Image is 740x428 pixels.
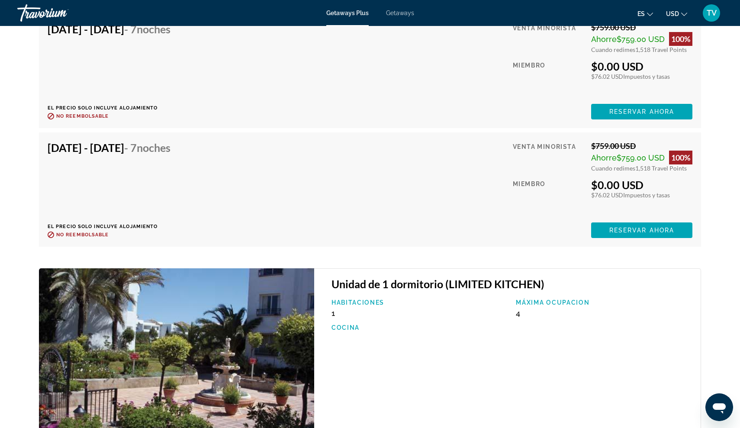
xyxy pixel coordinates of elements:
[513,178,585,216] div: Miembro
[513,23,585,53] div: Venta minorista
[623,73,670,80] span: Impuestos y tasas
[617,153,665,162] span: $759.00 USD
[331,309,335,318] span: 1
[669,151,692,164] div: 100%
[700,4,723,22] button: User Menu
[331,299,508,306] p: Habitaciones
[623,191,670,199] span: Impuestos y tasas
[591,60,692,73] div: $0.00 USD
[635,46,687,53] span: 1,518 Travel Points
[591,73,692,80] div: $76.02 USD
[591,104,692,119] button: Reservar ahora
[637,7,653,20] button: Change language
[137,23,171,35] span: noches
[591,141,692,151] div: $759.00 USD
[516,309,520,318] span: 4
[591,46,635,53] span: Cuando redimes
[617,35,665,44] span: $759.00 USD
[591,23,692,32] div: $759.00 USD
[48,141,171,154] h4: [DATE] - [DATE]
[635,164,687,172] span: 1,518 Travel Points
[48,23,171,35] h4: [DATE] - [DATE]
[56,232,109,238] span: No reembolsable
[513,141,585,172] div: Venta minorista
[513,60,585,97] div: Miembro
[666,7,687,20] button: Change currency
[591,222,692,238] button: Reservar ahora
[137,141,171,154] span: noches
[591,35,617,44] span: Ahorre
[326,10,369,16] a: Getaways Plus
[705,393,733,421] iframe: Botón para iniciar la ventana de mensajería
[48,105,177,111] p: El precio solo incluye alojamiento
[707,9,717,17] span: TV
[124,23,171,35] span: - 7
[516,299,692,306] p: Máxima ocupacion
[591,178,692,191] div: $0.00 USD
[591,191,692,199] div: $76.02 USD
[48,224,177,229] p: El precio solo incluye alojamiento
[124,141,171,154] span: - 7
[637,10,645,17] span: es
[56,113,109,119] span: No reembolsable
[331,324,508,331] p: Cocina
[591,153,617,162] span: Ahorre
[609,227,674,234] span: Reservar ahora
[666,10,679,17] span: USD
[17,2,104,24] a: Travorium
[386,10,414,16] a: Getaways
[669,32,692,46] div: 100%
[609,108,674,115] span: Reservar ahora
[591,164,635,172] span: Cuando redimes
[331,277,692,290] h3: Unidad de 1 dormitorio (LIMITED KITCHEN)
